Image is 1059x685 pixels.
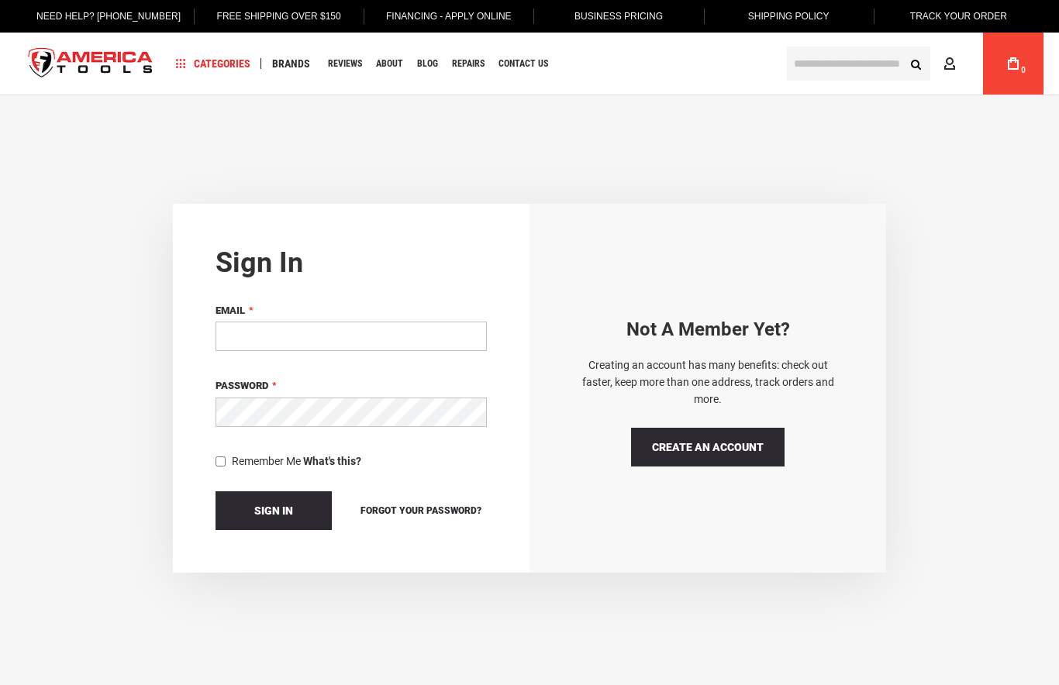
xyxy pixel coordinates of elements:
[999,33,1028,95] a: 0
[265,53,317,74] a: Brands
[169,53,257,74] a: Categories
[16,35,166,93] a: store logo
[16,35,166,93] img: America Tools
[216,305,245,316] span: Email
[369,53,410,74] a: About
[1021,66,1026,74] span: 0
[410,53,445,74] a: Blog
[272,58,310,69] span: Brands
[254,504,293,517] span: Sign In
[631,428,785,466] a: Create an Account
[417,59,438,68] span: Blog
[216,380,268,391] span: Password
[652,441,764,453] span: Create an Account
[303,455,361,467] strong: What's this?
[492,53,555,74] a: Contact Us
[176,58,250,69] span: Categories
[355,502,487,519] a: Forgot Your Password?
[498,59,548,68] span: Contact Us
[901,49,930,78] button: Search
[328,59,362,68] span: Reviews
[216,491,332,530] button: Sign In
[321,53,369,74] a: Reviews
[376,59,403,68] span: About
[232,455,301,467] span: Remember Me
[360,505,481,516] span: Forgot Your Password?
[626,318,790,340] strong: Not a Member yet?
[572,356,843,408] p: Creating an account has many benefits: check out faster, keep more than one address, track orders...
[748,11,830,22] span: Shipping Policy
[452,59,485,68] span: Repairs
[445,53,492,74] a: Repairs
[216,246,303,279] strong: Sign in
